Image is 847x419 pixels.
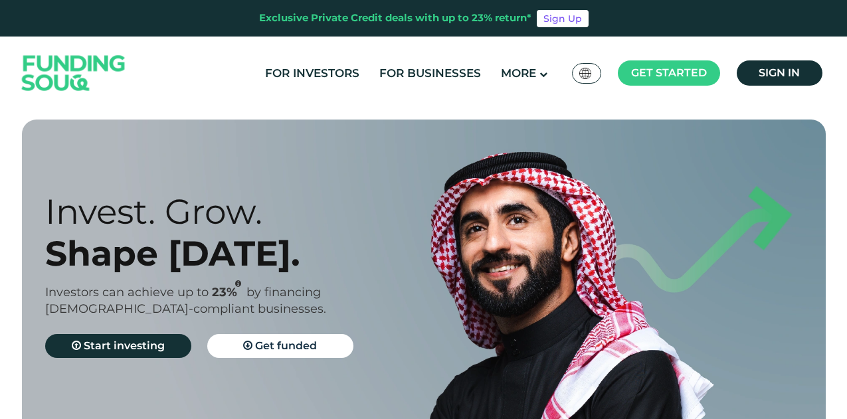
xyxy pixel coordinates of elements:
[45,334,191,358] a: Start investing
[376,62,484,84] a: For Businesses
[45,285,326,316] span: by financing [DEMOGRAPHIC_DATA]-compliant businesses.
[255,339,317,352] span: Get funded
[262,62,363,84] a: For Investors
[84,339,165,352] span: Start investing
[212,285,246,299] span: 23%
[579,68,591,79] img: SA Flag
[207,334,353,358] a: Get funded
[45,285,209,299] span: Investors can achieve up to
[759,66,800,79] span: Sign in
[537,10,589,27] a: Sign Up
[501,66,536,80] span: More
[737,60,822,86] a: Sign in
[9,40,139,107] img: Logo
[45,232,447,274] div: Shape [DATE].
[631,66,707,79] span: Get started
[235,280,241,288] i: 23% IRR (expected) ~ 15% Net yield (expected)
[259,11,531,26] div: Exclusive Private Credit deals with up to 23% return*
[45,191,447,232] div: Invest. Grow.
